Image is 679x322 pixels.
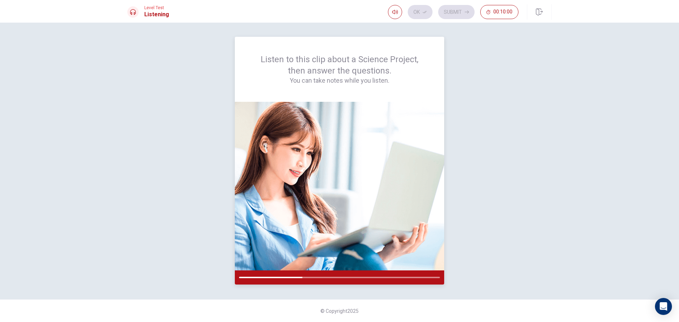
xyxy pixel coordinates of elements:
span: © Copyright 2025 [320,308,359,314]
h4: You can take notes while you listen. [252,76,427,85]
button: 00:10:00 [480,5,518,19]
img: passage image [235,102,444,270]
span: 00:10:00 [493,9,512,15]
span: Level Test [144,5,169,10]
h1: Listening [144,10,169,19]
div: Open Intercom Messenger [655,298,672,315]
div: Listen to this clip about a Science Project, then answer the questions. [252,54,427,85]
